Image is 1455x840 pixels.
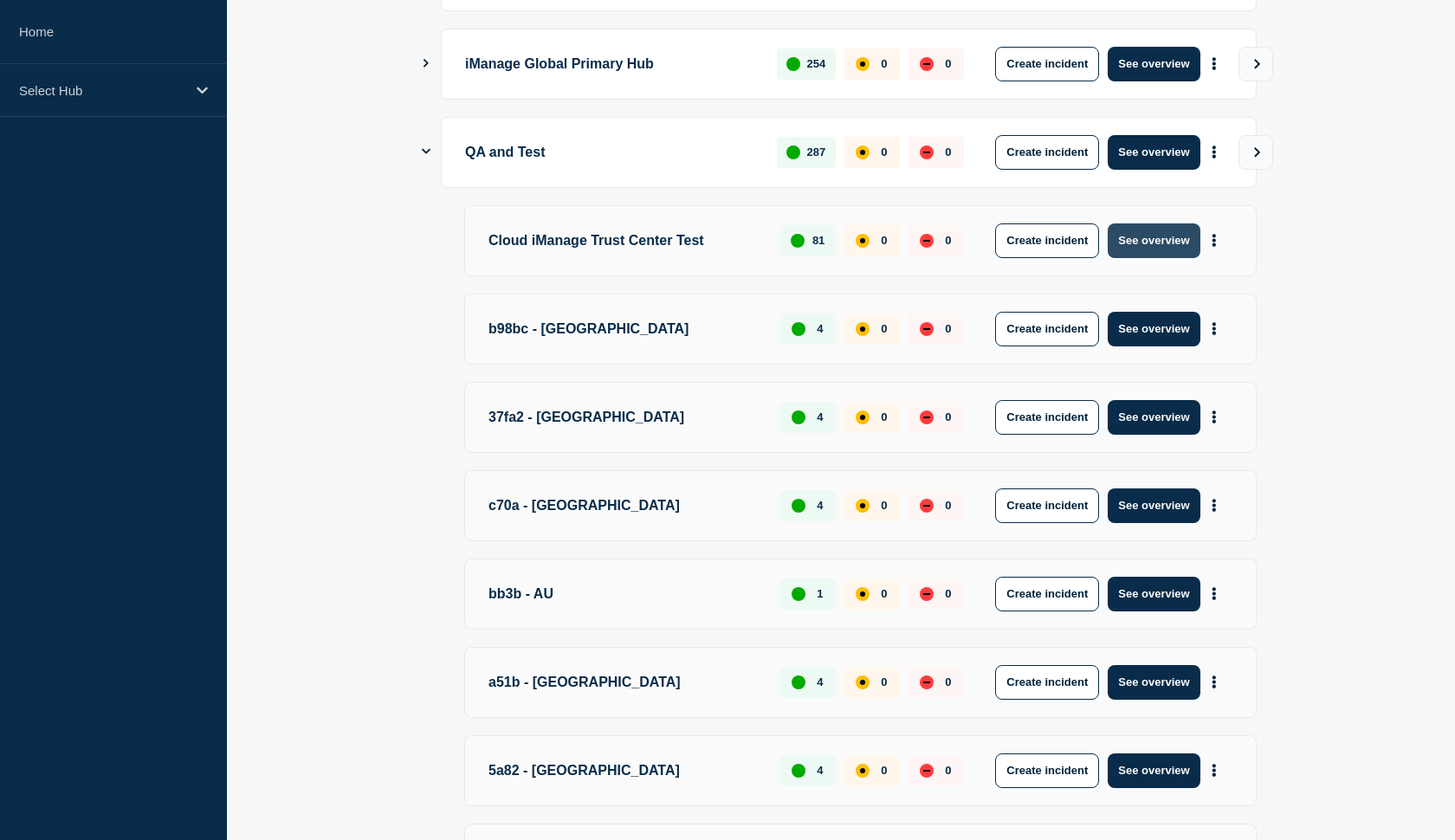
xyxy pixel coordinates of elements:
p: 0 [881,675,887,688]
button: More actions [1203,136,1225,168]
button: More actions [1203,401,1225,433]
p: 0 [945,764,951,777]
button: Show Connected Hubs [422,57,430,70]
div: up [786,145,800,159]
p: 0 [945,234,951,247]
div: affected [856,234,870,248]
div: affected [856,410,870,424]
p: 0 [881,587,887,600]
p: 0 [945,322,951,335]
p: Select Hub [19,83,185,98]
button: Create incident [995,47,1099,81]
p: 0 [881,234,887,247]
button: Create incident [995,577,1099,611]
button: See overview [1108,47,1200,81]
div: up [792,410,805,424]
button: See overview [1108,312,1200,346]
button: See overview [1108,753,1200,788]
p: 4 [817,764,823,777]
p: 4 [817,410,823,423]
p: 287 [807,145,826,158]
button: See overview [1108,488,1200,523]
p: 0 [881,410,887,423]
div: up [792,764,805,778]
button: View [1238,47,1273,81]
div: affected [856,587,870,601]
p: 0 [881,764,887,777]
div: down [920,57,934,71]
div: down [920,675,934,689]
div: up [792,675,805,689]
button: Show Connected Hubs [422,145,430,158]
p: bb3b - AU [488,577,760,611]
div: down [920,234,934,248]
p: 254 [807,57,826,70]
div: up [791,234,805,248]
button: Create incident [995,223,1099,258]
p: a51b - [GEOGRAPHIC_DATA] [488,665,760,700]
p: c70a - [GEOGRAPHIC_DATA] [488,488,760,523]
div: affected [856,145,870,159]
button: Create incident [995,312,1099,346]
p: iManage Global Primary Hub [465,47,757,81]
button: Create incident [995,665,1099,700]
button: More actions [1203,578,1225,610]
p: 81 [812,234,824,247]
p: 5a82 - [GEOGRAPHIC_DATA] [488,753,760,788]
button: View [1238,135,1273,170]
button: More actions [1203,754,1225,786]
button: See overview [1108,577,1200,611]
div: affected [856,57,870,71]
p: 0 [945,587,951,600]
p: 0 [881,57,887,70]
button: See overview [1108,135,1200,170]
button: More actions [1203,224,1225,256]
div: up [792,499,805,513]
div: down [920,587,934,601]
p: 4 [817,675,823,688]
div: up [786,57,800,71]
p: 4 [817,499,823,512]
button: More actions [1203,313,1225,345]
button: Create incident [995,135,1099,170]
button: Create incident [995,400,1099,435]
div: down [920,145,934,159]
p: 0 [881,322,887,335]
button: More actions [1203,48,1225,80]
button: More actions [1203,666,1225,698]
p: 1 [817,587,823,600]
div: down [920,499,934,513]
p: b98bc - [GEOGRAPHIC_DATA] [488,312,760,346]
button: Create incident [995,488,1099,523]
div: affected [856,322,870,336]
p: 0 [945,675,951,688]
p: Cloud iManage Trust Center Test [488,223,760,258]
div: affected [856,675,870,689]
div: down [920,322,934,336]
div: affected [856,499,870,513]
button: More actions [1203,489,1225,521]
button: See overview [1108,400,1200,435]
div: down [920,410,934,424]
button: See overview [1108,665,1200,700]
div: up [792,322,805,336]
p: 0 [881,499,887,512]
div: affected [856,764,870,778]
p: 0 [881,145,887,158]
button: See overview [1108,223,1200,258]
div: up [792,587,805,601]
p: 37fa2 - [GEOGRAPHIC_DATA] [488,400,760,435]
p: 0 [945,410,951,423]
p: 4 [817,322,823,335]
p: 0 [945,57,951,70]
p: QA and Test [465,135,757,170]
p: 0 [945,145,951,158]
div: down [920,764,934,778]
p: 0 [945,499,951,512]
button: Create incident [995,753,1099,788]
